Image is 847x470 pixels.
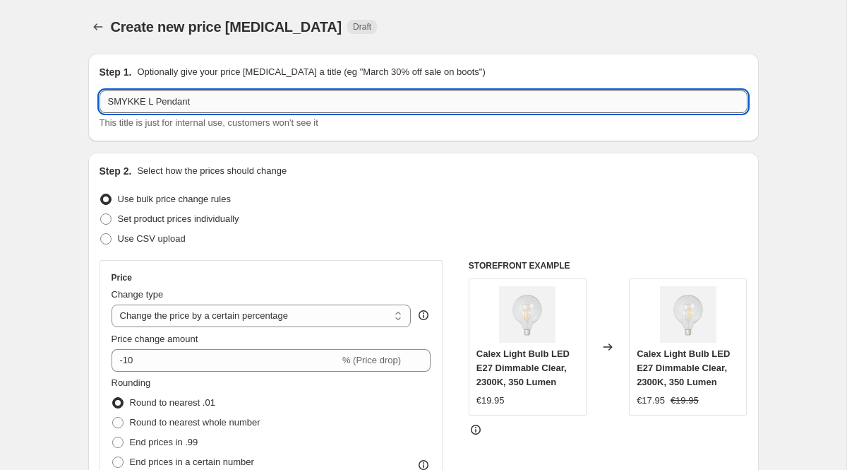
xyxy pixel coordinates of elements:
div: €17.95 [637,394,665,408]
div: help [416,308,431,322]
span: This title is just for internal use, customers won't see it [100,117,318,128]
span: End prices in .99 [130,437,198,447]
span: Set product prices individually [118,213,239,224]
span: Price change amount [112,334,198,344]
h3: Price [112,272,132,283]
span: Change type [112,289,164,300]
span: Draft [353,21,371,33]
p: Optionally give your price [MEDICAL_DATA] a title (eg "March 30% off sale on boots") [137,65,485,79]
span: End prices in a certain number [130,457,254,467]
img: 425474_80x.jpg [499,286,555,343]
span: Rounding [112,377,151,388]
h2: Step 2. [100,164,132,178]
span: Calex Light Bulb LED E27 Dimmable Clear, 2300K, 350 Lumen [637,348,730,387]
span: Round to nearest .01 [130,397,215,408]
span: Use bulk price change rules [118,194,231,204]
span: Round to nearest whole number [130,417,260,428]
strike: €19.95 [671,394,699,408]
span: Create new price [MEDICAL_DATA] [111,19,342,35]
h2: Step 1. [100,65,132,79]
span: Use CSV upload [118,233,186,244]
img: 425474_80x.jpg [660,286,716,343]
input: 30% off holiday sale [100,90,747,113]
div: €19.95 [476,394,505,408]
p: Select how the prices should change [137,164,287,178]
button: Price change jobs [88,17,108,37]
span: Calex Light Bulb LED E27 Dimmable Clear, 2300K, 350 Lumen [476,348,570,387]
input: -15 [112,349,340,372]
span: % (Price drop) [342,355,401,365]
h6: STOREFRONT EXAMPLE [469,260,747,271]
